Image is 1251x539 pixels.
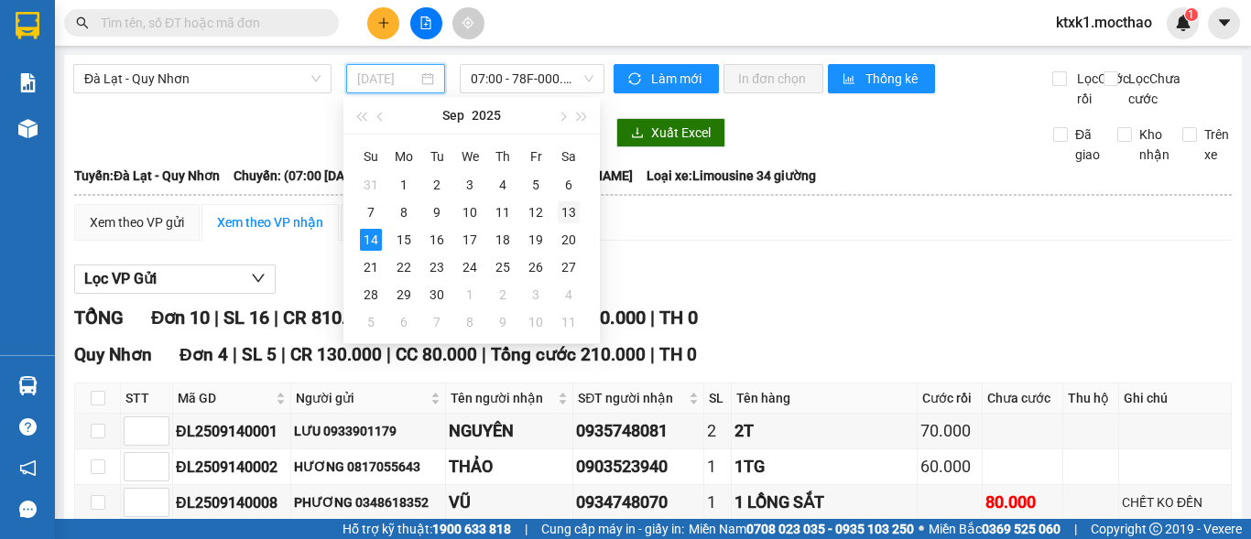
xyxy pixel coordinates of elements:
td: 2025-10-04 [552,281,585,308]
span: Chuyến: (07:00 [DATE]) [234,166,367,186]
div: 22 [393,256,415,278]
span: CR 130.000 [290,344,382,365]
div: Xem theo VP nhận [217,212,323,232]
td: 2025-09-05 [519,171,552,199]
div: 4 [558,284,580,306]
span: 1 [1188,8,1194,21]
span: Mã GD [178,388,272,408]
td: 2025-09-16 [420,226,453,253]
td: 2025-10-10 [519,308,552,336]
span: | [233,344,237,365]
button: In đơn chọn [723,64,823,93]
span: | [525,519,528,539]
span: ⚪️ [919,525,924,533]
span: Tên người nhận [451,388,554,408]
td: 2025-09-10 [453,199,486,226]
div: ĐL2509140001 [176,420,288,443]
div: 20 [558,229,580,251]
span: Kho nhận [1132,124,1177,165]
div: 2 [707,418,728,444]
th: We [453,142,486,171]
td: 2025-10-07 [420,308,453,336]
td: 2025-09-18 [486,226,519,253]
td: 2025-09-27 [552,253,585,281]
div: 28 [360,284,382,306]
div: THẢO [449,454,570,480]
div: 1 [393,174,415,196]
td: 2025-09-20 [552,226,585,253]
div: 2 [426,174,448,196]
td: 2025-09-19 [519,226,552,253]
span: TH 0 [659,344,697,365]
td: 2025-09-13 [552,199,585,226]
span: SL 16 [223,307,269,329]
td: 2025-09-11 [486,199,519,226]
span: CR 810.000 [283,307,377,329]
span: SĐT người nhận [578,388,685,408]
button: 2025 [472,97,501,134]
div: 11 [558,311,580,333]
td: 2025-10-06 [387,308,420,336]
td: 2025-09-01 [387,171,420,199]
td: NGUYÊN [446,414,573,449]
td: VŨ [446,485,573,521]
td: 2025-10-03 [519,281,552,308]
div: 26 [525,256,547,278]
input: 14/09/2025 [357,69,418,89]
td: 2025-09-24 [453,253,486,281]
div: 1 [459,284,481,306]
th: STT [121,383,173,414]
div: 6 [393,311,415,333]
span: Lọc Chưa cước [1121,69,1183,109]
span: Quy Nhơn [74,344,152,365]
td: 2025-09-09 [420,199,453,226]
td: ĐL2509140008 [173,485,291,521]
div: 1 [707,454,728,480]
span: Cung cấp máy in - giấy in: [541,519,684,539]
img: icon-new-feature [1175,15,1191,31]
div: 60.000 [920,454,979,480]
td: 2025-09-30 [420,281,453,308]
td: 2025-09-14 [354,226,387,253]
div: 10 [525,311,547,333]
div: 4 [492,174,514,196]
td: 2025-09-17 [453,226,486,253]
div: 70.000 [920,418,979,444]
div: 10 [459,201,481,223]
span: TH 0 [659,307,698,329]
div: ĐL2509140008 [176,491,288,514]
div: 6 [558,174,580,196]
span: Trên xe [1197,124,1236,165]
span: search [76,16,89,29]
div: 1TG [734,454,914,480]
strong: 0369 525 060 [982,522,1061,536]
span: Loại xe: Limousine 34 giường [647,166,816,186]
span: down [251,271,266,286]
b: Tuyến: Đà Lạt - Quy Nhơn [74,168,220,183]
sup: 1 [1185,8,1198,21]
div: 0903523940 [576,454,701,480]
span: Đã giao [1068,124,1107,165]
button: file-add [410,7,442,39]
div: 0935748081 [576,418,701,444]
button: syncLàm mới [614,64,719,93]
td: 2025-09-08 [387,199,420,226]
button: plus [367,7,399,39]
div: 80.000 [985,490,1060,515]
td: 2025-09-23 [420,253,453,281]
td: 2025-09-25 [486,253,519,281]
div: 0934748070 [576,490,701,515]
div: 7 [426,311,448,333]
div: 25 [492,256,514,278]
td: 2025-10-11 [552,308,585,336]
span: TỔNG [74,307,124,329]
input: Tìm tên, số ĐT hoặc mã đơn [101,13,317,33]
span: aim [462,16,474,29]
span: Miền Nam [689,519,914,539]
img: warehouse-icon [18,119,38,138]
span: | [482,344,486,365]
td: 2025-10-08 [453,308,486,336]
div: 8 [393,201,415,223]
td: ĐL2509140002 [173,449,291,485]
div: 14 [360,229,382,251]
